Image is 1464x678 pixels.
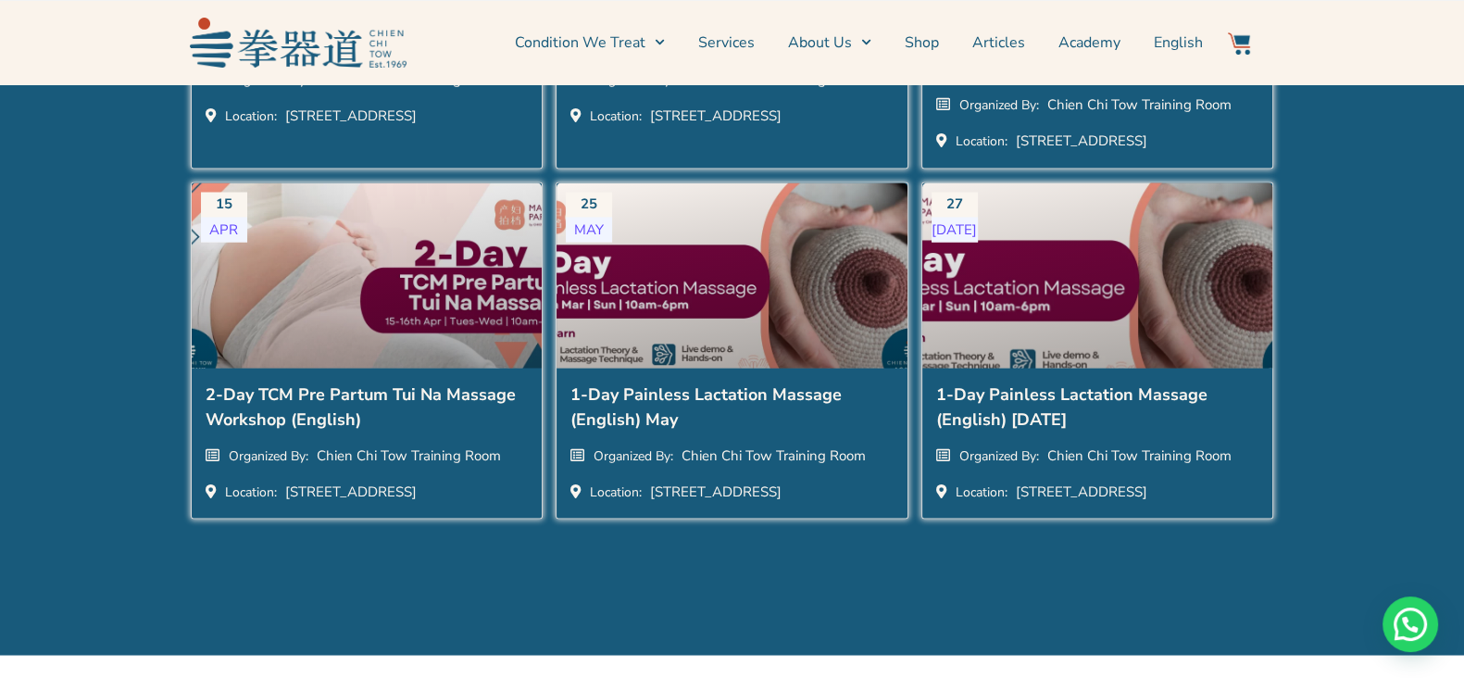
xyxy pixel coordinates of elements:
h2: 2-Day TCM Pre Partum Tui Na Massage Workshop (English) [206,382,529,436]
a: 1-Day Painless Lactation Massage (English) [DATE] Organized By: Chien Chi Tow Training Room Locat... [936,382,1259,504]
div: [DATE] [932,217,978,242]
a: About Us [788,19,871,66]
h6: [STREET_ADDRESS] [1016,132,1147,150]
h5: Organized By: [959,446,1044,464]
h6: Chien Chi Tow Training Room [1047,446,1232,464]
h5: Organized By: [959,96,1044,114]
a: Articles [972,19,1025,66]
a: Services [698,19,755,66]
div: 25 [566,192,612,217]
h6: [STREET_ADDRESS] [285,482,417,500]
img: Website Icon-03 [1228,32,1250,55]
h5: Location: [956,483,1012,500]
h5: Organized By: [594,71,678,89]
span: English [1154,31,1203,54]
h5: Location: [956,132,1012,150]
a: English [1154,19,1203,66]
h5: Organized By: [229,446,313,464]
div: May [566,217,612,242]
h6: [STREET_ADDRESS] [650,482,782,500]
div: Apr [201,217,247,242]
div: 15 [201,192,247,217]
a: Academy [1058,19,1120,66]
h6: Chien Chi Tow Training Room [682,70,866,89]
a: 1-Day Painless Lactation Massage (English) Organized By: Chien Chi Tow Training Room Location: [S... [936,31,1259,154]
h6: [STREET_ADDRESS] [1016,482,1147,500]
h6: Chien Chi Tow Training Room [1047,95,1232,114]
h5: Location: [225,107,282,125]
h2: 1-Day Painless Lactation Massage (English) May [570,382,894,436]
h6: [STREET_ADDRESS] [650,107,782,125]
a: 2-Day TCM Pre Partum Tui Na Massage Workshop (English) Organized By: Chien Chi Tow Training Room ... [206,382,529,504]
nav: Menu [416,19,1203,66]
h5: Location: [225,483,282,500]
h5: Location: [590,483,646,500]
h6: [STREET_ADDRESS] [285,107,417,125]
a: 1-Day Painless Lactation Massage (English) May Organized By: Chien Chi Tow Training Room Location... [570,382,894,504]
h6: Chien Chi Tow Training Room [682,446,866,464]
h2: 1-Day Painless Lactation Massage (English) [DATE] [936,382,1259,436]
h5: Location: [590,107,646,125]
h5: Organized By: [594,446,678,464]
a: Shop [905,19,939,66]
h6: Chien Chi Tow Training Room [317,70,501,89]
h5: Organized By: [229,71,313,89]
a: Condition We Treat [515,19,665,66]
h6: Chien Chi Tow Training Room [317,446,501,464]
div: 27 [932,192,978,217]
